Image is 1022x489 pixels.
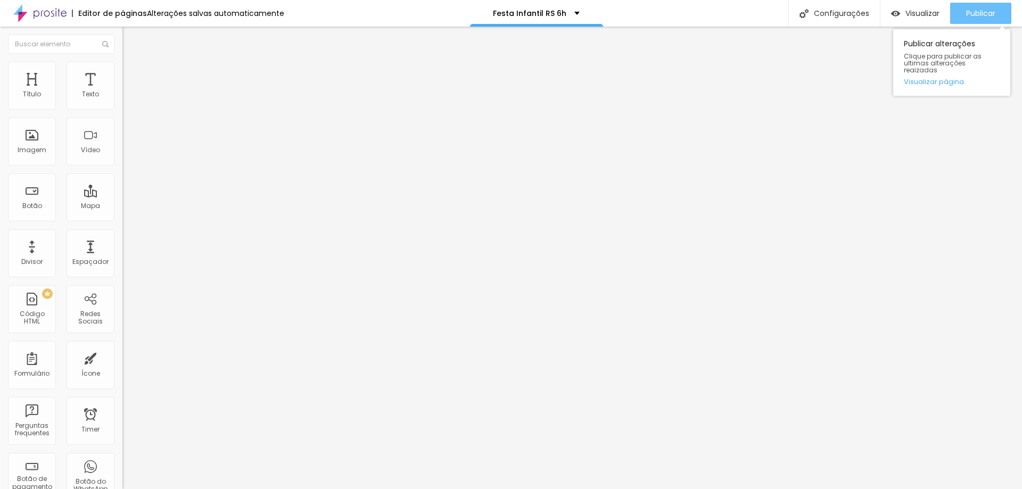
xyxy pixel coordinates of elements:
[8,35,114,54] input: Buscar elemento
[893,29,1010,96] div: Publicar alterações
[69,310,111,326] div: Redes Sociais
[891,9,900,18] img: view-1.svg
[11,310,53,326] div: Código HTML
[81,202,100,210] div: Mapa
[21,258,43,266] div: Divisor
[904,78,1000,85] a: Visualizar página
[11,422,53,437] div: Perguntas frequentes
[800,9,809,18] img: Icone
[147,10,284,17] div: Alterações salvas automaticamente
[122,27,1022,489] iframe: Editor
[14,370,50,377] div: Formulário
[904,53,1000,74] span: Clique para publicar as ultimas alterações reaizadas
[493,10,566,17] p: Festa Infantil RS 6h
[880,3,950,24] button: Visualizar
[72,258,109,266] div: Espaçador
[18,146,46,154] div: Imagem
[102,41,109,47] img: Icone
[966,9,995,18] span: Publicar
[82,90,99,98] div: Texto
[81,146,100,154] div: Vídeo
[22,202,42,210] div: Botão
[905,9,939,18] span: Visualizar
[81,426,100,433] div: Timer
[950,3,1011,24] button: Publicar
[72,10,147,17] div: Editor de páginas
[23,90,41,98] div: Título
[81,370,100,377] div: Ícone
